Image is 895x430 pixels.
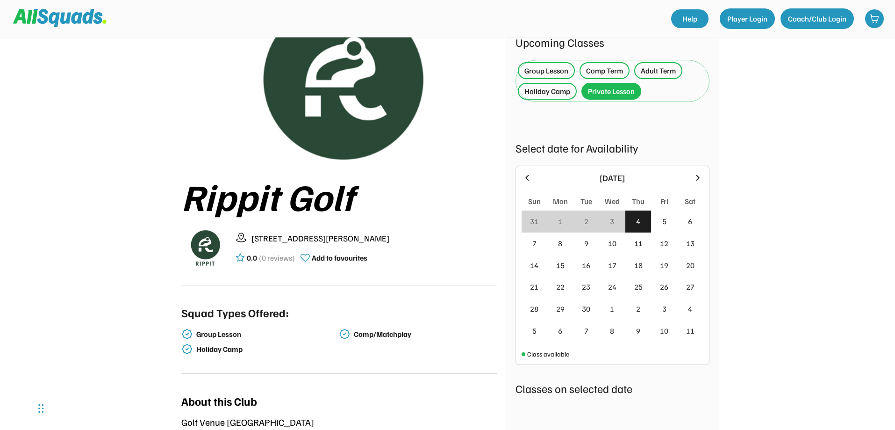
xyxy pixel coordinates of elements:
[530,303,538,314] div: 28
[685,196,695,207] div: Sat
[251,232,497,245] div: [STREET_ADDRESS][PERSON_NAME]
[634,281,643,292] div: 25
[660,281,668,292] div: 26
[516,380,709,397] div: Classes on selected date
[671,9,709,28] a: Help
[660,196,668,207] div: Fri
[608,238,616,249] div: 10
[196,345,337,354] div: Holiday Camp
[259,252,295,263] div: (0 reviews)
[181,304,289,321] div: Squad Types Offered:
[354,330,495,339] div: Comp/Matchplay
[688,303,692,314] div: 4
[660,238,668,249] div: 12
[181,224,228,271] img: Rippitlogov2_green.png
[532,238,537,249] div: 7
[528,196,541,207] div: Sun
[524,86,570,97] div: Holiday Camp
[556,281,565,292] div: 22
[13,9,107,27] img: Squad%20Logo.svg
[530,281,538,292] div: 21
[686,260,695,271] div: 20
[608,260,616,271] div: 17
[553,196,568,207] div: Mon
[641,65,676,76] div: Adult Term
[870,14,879,23] img: shopping-cart-01%20%281%29.svg
[686,325,695,336] div: 11
[660,260,668,271] div: 19
[586,65,623,76] div: Comp Term
[660,325,668,336] div: 10
[181,343,193,355] img: check-verified-01.svg
[582,260,590,271] div: 16
[636,216,640,227] div: 4
[634,238,643,249] div: 11
[780,8,854,29] button: Coach/Club Login
[339,328,350,340] img: check-verified-01.svg
[532,325,537,336] div: 5
[605,196,620,207] div: Wed
[688,216,692,227] div: 6
[662,303,666,314] div: 3
[537,172,687,184] div: [DATE]
[610,303,614,314] div: 1
[636,303,640,314] div: 2
[181,393,257,409] div: About this Club
[558,216,562,227] div: 1
[634,260,643,271] div: 18
[181,175,497,217] div: Rippit Golf
[558,238,562,249] div: 8
[524,65,568,76] div: Group Lesson
[582,281,590,292] div: 23
[556,303,565,314] div: 29
[584,238,588,249] div: 9
[580,196,592,207] div: Tue
[558,325,562,336] div: 6
[312,252,367,263] div: Add to favourites
[686,281,695,292] div: 27
[516,34,709,51] div: Upcoming Classes
[582,303,590,314] div: 30
[584,325,588,336] div: 7
[181,415,497,429] div: Golf Venue [GEOGRAPHIC_DATA]
[720,8,775,29] button: Player Login
[686,238,695,249] div: 13
[610,325,614,336] div: 8
[516,139,709,156] div: Select date for Availability
[530,260,538,271] div: 14
[181,328,193,340] img: check-verified-01.svg
[610,216,614,227] div: 3
[588,86,635,97] div: Private Lesson
[196,330,337,339] div: Group Lesson
[662,216,666,227] div: 5
[210,24,467,164] img: Rippitlogov2_green.png
[632,196,644,207] div: Thu
[608,281,616,292] div: 24
[247,252,257,263] div: 0.0
[527,349,569,359] div: Class available
[584,216,588,227] div: 2
[556,260,565,271] div: 15
[636,325,640,336] div: 9
[530,216,538,227] div: 31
